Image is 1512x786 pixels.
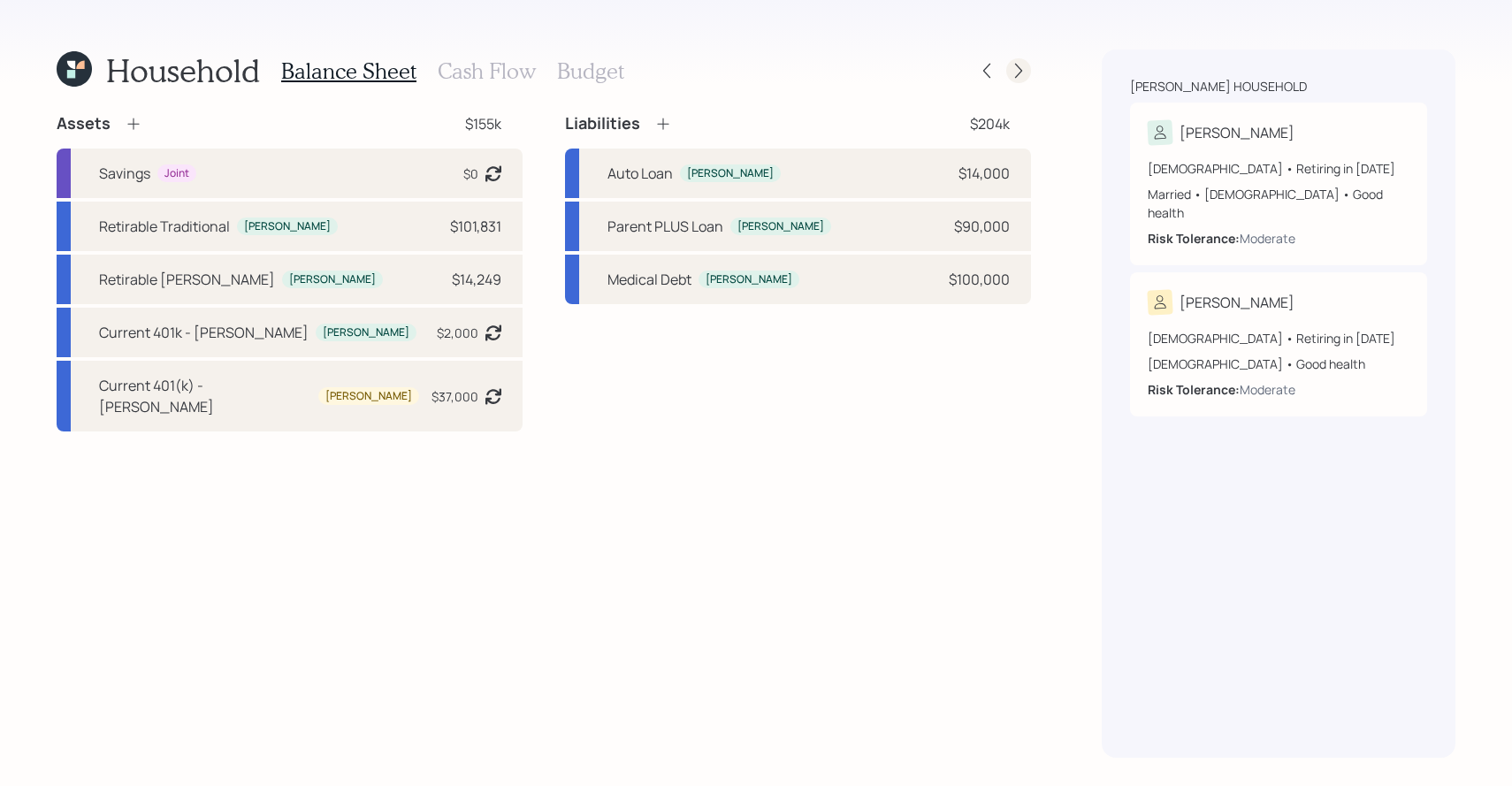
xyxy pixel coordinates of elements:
[99,269,275,290] div: Retirable [PERSON_NAME]
[99,322,309,343] div: Current 401k - [PERSON_NAME]
[1180,122,1294,143] div: [PERSON_NAME]
[1180,292,1294,313] div: [PERSON_NAME]
[949,269,1010,290] div: $100,000
[244,219,331,234] div: [PERSON_NAME]
[1130,78,1307,95] div: [PERSON_NAME] household
[687,166,774,181] div: [PERSON_NAME]
[737,219,824,234] div: [PERSON_NAME]
[954,216,1010,237] div: $90,000
[431,387,478,406] div: $37,000
[970,113,1010,134] div: $204k
[557,58,624,84] h3: Budget
[99,216,230,237] div: Retirable Traditional
[1148,159,1409,178] div: [DEMOGRAPHIC_DATA] • Retiring in [DATE]
[706,272,792,287] div: [PERSON_NAME]
[1240,380,1295,399] div: Moderate
[1148,230,1240,247] b: Risk Tolerance:
[565,114,640,134] h4: Liabilities
[465,113,501,134] div: $155k
[99,375,311,417] div: Current 401(k) - [PERSON_NAME]
[452,269,501,290] div: $14,249
[106,51,260,89] h1: Household
[437,324,478,342] div: $2,000
[325,389,412,404] div: [PERSON_NAME]
[1148,381,1240,398] b: Risk Tolerance:
[289,272,376,287] div: [PERSON_NAME]
[607,269,691,290] div: Medical Debt
[99,163,150,184] div: Savings
[958,163,1010,184] div: $14,000
[1148,355,1409,373] div: [DEMOGRAPHIC_DATA] • Good health
[463,164,478,183] div: $0
[450,216,501,237] div: $101,831
[164,166,189,181] div: Joint
[1240,229,1295,248] div: Moderate
[1148,185,1409,222] div: Married • [DEMOGRAPHIC_DATA] • Good health
[438,58,536,84] h3: Cash Flow
[607,163,673,184] div: Auto Loan
[57,114,111,134] h4: Assets
[323,325,409,340] div: [PERSON_NAME]
[607,216,723,237] div: Parent PLUS Loan
[1148,329,1409,347] div: [DEMOGRAPHIC_DATA] • Retiring in [DATE]
[281,58,416,84] h3: Balance Sheet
